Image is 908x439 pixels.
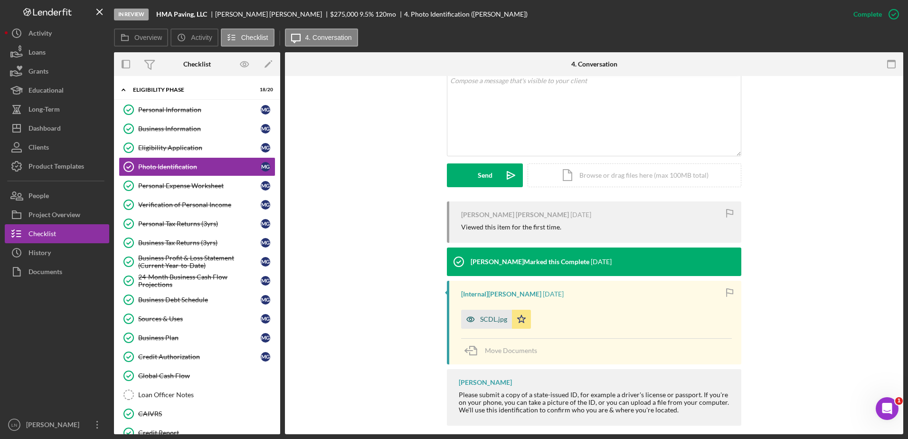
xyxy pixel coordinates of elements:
[24,415,85,437] div: [PERSON_NAME]
[170,29,218,47] button: Activity
[5,243,109,262] a: History
[261,181,270,191] div: M G
[5,43,109,62] button: Loans
[461,223,561,231] div: Viewed this item for the first time.
[5,119,109,138] button: Dashboard
[5,205,109,224] button: Project Overview
[285,29,358,47] button: 4. Conversation
[28,157,84,178] div: Product Templates
[5,24,109,43] button: Activity
[5,186,109,205] a: People
[119,138,275,157] a: Eligibility ApplicationMG
[485,346,537,354] span: Move Documents
[138,254,261,269] div: Business Profit & Loss Statement (Current Year-to-Date)
[156,10,207,18] b: HMA Paving, LLC
[459,379,512,386] div: [PERSON_NAME]
[138,353,261,361] div: Credit Authorization
[28,24,52,45] div: Activity
[5,81,109,100] button: Educational
[591,258,612,266] time: 2025-03-31 17:32
[5,262,109,281] a: Documents
[28,138,49,159] div: Clients
[28,43,46,64] div: Loans
[191,34,212,41] label: Activity
[28,100,60,121] div: Long-Term
[28,205,80,227] div: Project Overview
[114,9,149,20] div: In Review
[119,347,275,366] a: Credit AuthorizationMG
[359,10,374,18] div: 9.5 %
[119,233,275,252] a: Business Tax Returns (3yrs)MG
[119,271,275,290] a: 24-Month Business Cash Flow ProjectionsMG
[28,81,64,102] div: Educational
[5,100,109,119] button: Long-Term
[844,5,903,24] button: Complete
[119,404,275,423] a: CAIVRS
[375,10,396,18] div: 120 mo
[119,100,275,119] a: Personal InformationMG
[28,243,51,265] div: History
[404,10,528,18] div: 4. Photo Identification ([PERSON_NAME])
[138,391,275,399] div: Loan Officer Notes
[5,138,109,157] button: Clients
[461,290,541,298] div: [Internal] [PERSON_NAME]
[138,296,261,304] div: Business Debt Schedule
[133,87,249,93] div: Eligibility Phase
[119,252,275,271] a: Business Profit & Loss Statement (Current Year-to-Date)MG
[853,5,882,24] div: Complete
[480,315,507,323] div: SCDL.jpg
[119,366,275,385] a: Global Cash Flow
[221,29,274,47] button: Checklist
[241,34,268,41] label: Checklist
[543,290,564,298] time: 2025-03-31 17:32
[138,334,261,342] div: Business Plan
[261,238,270,248] div: M G
[305,34,352,41] label: 4. Conversation
[138,182,261,190] div: Personal Expense Worksheet
[471,258,589,266] div: [PERSON_NAME] Marked this Complete
[138,315,261,323] div: Sources & Uses
[138,106,261,114] div: Personal Information
[138,372,275,380] div: Global Cash Flow
[138,429,275,437] div: Credit Report
[461,211,569,219] div: [PERSON_NAME] [PERSON_NAME]
[215,10,330,18] div: [PERSON_NAME] [PERSON_NAME]
[28,62,48,83] div: Grants
[478,163,492,187] div: Send
[461,339,547,363] button: Move Documents
[28,262,62,284] div: Documents
[138,239,261,247] div: Business Tax Returns (3yrs)
[876,397,899,420] iframe: Intercom live chat
[28,186,49,208] div: People
[183,60,211,68] div: Checklist
[261,257,270,267] div: M G
[261,314,270,324] div: M G
[5,62,109,81] button: Grants
[261,295,270,305] div: M G
[459,391,732,414] div: Please submit a copy of a state-issued ID, for example a driver's license or passport. If you're ...
[261,352,270,362] div: M G
[119,328,275,347] a: Business PlanMG
[119,176,275,195] a: Personal Expense WorksheetMG
[5,224,109,243] button: Checklist
[895,397,903,405] span: 1
[28,224,56,246] div: Checklist
[138,201,261,209] div: Verification of Personal Income
[138,273,261,288] div: 24-Month Business Cash Flow Projections
[261,143,270,153] div: M G
[134,34,162,41] label: Overview
[138,144,261,152] div: Eligibility Application
[5,157,109,176] button: Product Templates
[138,410,275,418] div: CAIVRS
[261,200,270,210] div: M G
[138,163,261,171] div: Photo Identification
